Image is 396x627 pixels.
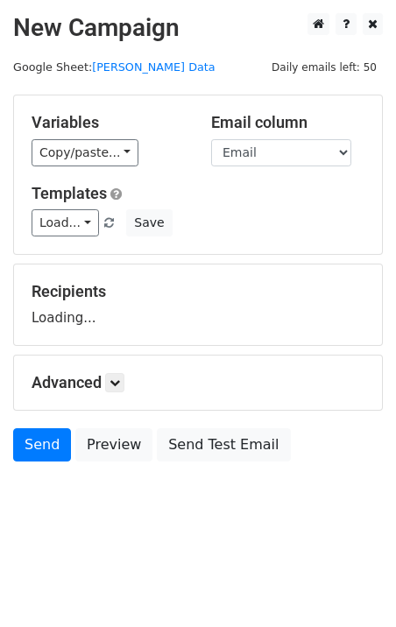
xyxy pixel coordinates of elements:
[265,60,383,74] a: Daily emails left: 50
[75,428,152,461] a: Preview
[32,282,364,328] div: Loading...
[13,60,216,74] small: Google Sheet:
[32,282,364,301] h5: Recipients
[92,60,215,74] a: [PERSON_NAME] Data
[32,184,107,202] a: Templates
[13,13,383,43] h2: New Campaign
[32,139,138,166] a: Copy/paste...
[265,58,383,77] span: Daily emails left: 50
[157,428,290,461] a: Send Test Email
[32,373,364,392] h5: Advanced
[211,113,364,132] h5: Email column
[126,209,172,236] button: Save
[32,209,99,236] a: Load...
[13,428,71,461] a: Send
[32,113,185,132] h5: Variables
